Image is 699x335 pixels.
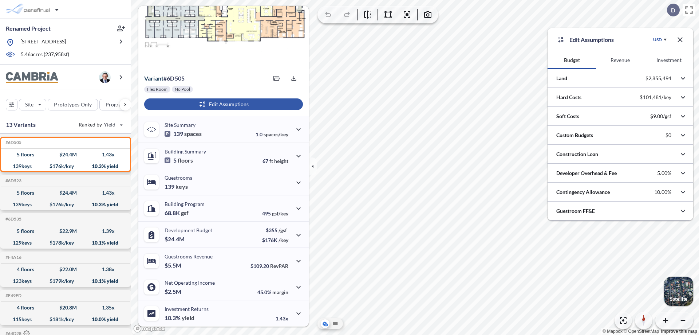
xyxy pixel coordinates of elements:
p: Custom Budgets [556,132,593,139]
p: Guestrooms [165,175,192,181]
img: BrandImage [6,72,58,83]
img: user logo [99,71,111,83]
p: D [671,7,675,13]
p: Prototypes Only [54,101,92,108]
span: keys [175,183,188,190]
p: Land [556,75,567,82]
p: 67 [262,158,288,164]
p: Building Program [165,201,205,207]
p: Satellite [670,296,687,302]
p: 13 Variants [6,120,36,129]
a: Mapbox homepage [133,324,165,333]
button: Revenue [596,51,644,69]
h5: Click to copy the code [4,178,21,183]
p: 45.0% [257,289,288,295]
p: $101,481/key [640,94,671,101]
p: $355 [262,227,288,233]
span: floors [178,157,193,164]
span: height [274,158,288,164]
p: $2.5M [165,288,182,295]
p: Site [25,101,33,108]
a: OpenStreetMap [624,329,659,334]
p: 495 [262,210,288,217]
p: $24.4M [165,235,186,243]
p: Program [106,101,126,108]
p: Investment Returns [165,306,209,312]
p: 5.46 acres ( 237,958 sf) [21,51,69,59]
p: # 6d505 [144,75,185,82]
p: 5 [165,157,193,164]
p: Guestrooms Revenue [165,253,213,260]
span: Yield [104,121,116,128]
span: Variant [144,75,163,82]
span: RevPAR [270,263,288,269]
span: spaces [184,130,202,137]
p: $176K [262,237,288,243]
span: yield [182,314,194,322]
button: Aerial View [321,319,329,328]
button: Switcher ImageSatellite [664,277,693,306]
p: Construction Loan [556,151,598,158]
p: 10.00% [654,189,671,195]
p: Edit Assumptions [569,35,614,44]
h5: Click to copy the code [4,140,21,145]
a: Mapbox [603,329,623,334]
p: 1.43x [276,315,288,322]
button: Site [19,99,46,110]
h5: Click to copy the code [4,217,21,222]
h5: Click to copy the code [4,255,21,260]
img: Switcher Image [664,277,693,306]
p: $109.20 [250,263,288,269]
h5: Click to copy the code [4,293,21,298]
p: Building Summary [165,148,206,155]
p: $5.5M [165,262,182,269]
p: Flex Room [147,86,167,92]
p: Developer Overhead & Fee [556,170,617,177]
p: 5.00% [657,170,671,176]
p: Guestroom FF&E [556,207,595,215]
p: Renamed Project [6,24,51,32]
span: spaces/key [264,131,288,137]
p: $9.00/gsf [650,113,671,120]
span: /gsf [279,227,287,233]
span: gsf/key [272,210,288,217]
p: No Pool [175,86,190,92]
p: Hard Costs [556,94,581,101]
a: Improve this map [661,329,697,334]
p: $0 [666,132,671,139]
p: 10.3% [165,314,194,322]
span: /key [279,237,288,243]
p: $2,855,494 [645,75,671,82]
p: Site Summary [165,122,196,128]
p: Net Operating Income [165,280,215,286]
p: 139 [165,183,188,190]
div: USD [653,37,662,43]
button: Investment [645,51,693,69]
p: 68.8K [165,209,189,217]
p: [STREET_ADDRESS] [20,38,66,47]
button: Ranked by Yield [73,119,127,131]
p: Development Budget [165,227,212,233]
p: Contingency Allowance [556,188,610,196]
button: Prototypes Only [48,99,98,110]
p: Soft Costs [556,113,579,120]
p: 139 [165,130,202,137]
button: Site Plan [331,319,340,328]
span: margin [272,289,288,295]
p: 1.0 [256,131,288,137]
button: Program [99,99,139,110]
span: gsf [181,209,189,217]
span: ft [269,158,273,164]
button: Budget [548,51,596,69]
button: Edit Assumptions [144,98,303,110]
